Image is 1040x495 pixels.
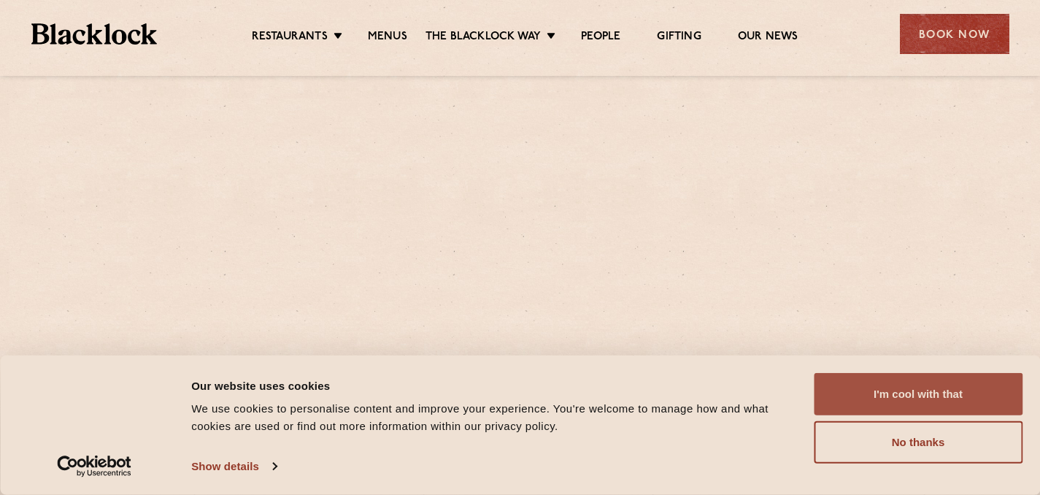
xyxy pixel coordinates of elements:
a: Restaurants [252,30,328,46]
div: Our website uses cookies [191,377,797,394]
a: Menus [368,30,407,46]
a: Gifting [657,30,701,46]
a: Show details [191,456,276,477]
button: I'm cool with that [814,373,1022,415]
div: Book Now [900,14,1009,54]
div: We use cookies to personalise content and improve your experience. You're welcome to manage how a... [191,400,797,435]
a: People [581,30,620,46]
button: No thanks [814,421,1022,464]
a: Our News [738,30,798,46]
a: Usercentrics Cookiebot - opens in a new window [31,456,158,477]
img: BL_Textured_Logo-footer-cropped.svg [31,23,158,45]
a: The Blacklock Way [425,30,541,46]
